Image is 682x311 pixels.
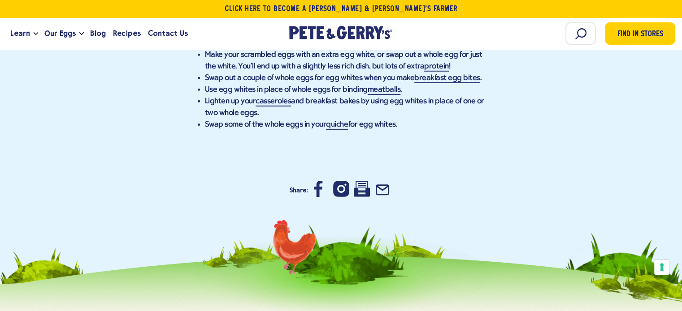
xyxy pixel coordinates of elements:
span: Blog [90,28,106,39]
a: o [432,62,436,72]
button: Your consent preferences for tracking technologies [654,260,669,275]
li: Make your scrambled eggs with an extra egg white, or swap out a whole egg for just the white. You... [205,49,486,72]
a: meatballs [368,85,401,95]
a: Learn [7,21,34,46]
a: breakfast egg bites [414,74,480,83]
li: Swap some of the whole eggs in your for egg whites. [205,119,486,131]
button: Open the dropdown menu for Learn [34,32,38,35]
a: quiche [326,120,348,130]
a: Find in Stores [605,22,675,45]
span: Learn [10,28,30,39]
span: Contact Us [148,28,188,39]
a: Our Eggs [41,21,79,46]
span: Recipes [113,28,140,39]
a: tein [436,62,449,72]
li: Lighten up your and breakfast bakes by using egg whites in place of one or two whole eggs. [205,96,486,119]
h3: Share: [290,178,308,203]
a: Blog [87,21,109,46]
span: Our Eggs [44,28,76,39]
span: Find in Stores [617,29,663,41]
input: Search [565,22,596,45]
li: Swap out a couple of whole eggs for egg whites when you make . [205,72,486,84]
a: pr [424,62,432,72]
button: Open the dropdown menu for Our Eggs [79,32,84,35]
a: Recipes [109,21,144,46]
a: Contact Us [144,21,191,46]
a: Share by Email [374,192,391,199]
a: casseroles [256,97,291,107]
li: Use egg whites in place of whole eggs for binding . [205,84,486,96]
